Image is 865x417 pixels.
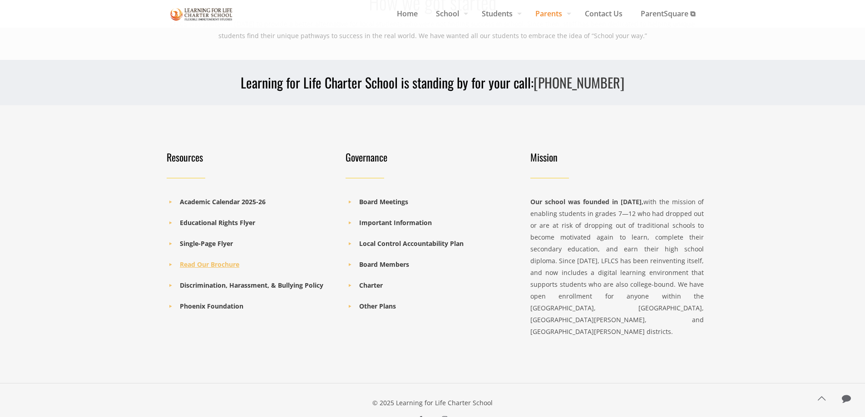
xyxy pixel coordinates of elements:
strong: Our school was founded in [DATE], [530,197,643,206]
a: Phoenix Foundation [180,302,243,310]
a: [PHONE_NUMBER] [534,72,624,93]
h3: Learning for Life Charter School is standing by for your call: [161,74,704,92]
a: Academic Calendar 2025-26 [180,197,266,206]
span: Home [388,7,427,20]
a: Read Our Brochure [180,260,239,269]
span: Students [473,7,526,20]
span: ParentSquare ⧉ [632,7,704,20]
div: with the mission of enabling students in grades 7—12 who had dropped out or are at risk of droppi... [530,196,704,338]
a: Local Control Accountability Plan [359,239,464,248]
span: Contact Us [576,7,632,20]
a: Single-Page Flyer [180,239,233,248]
a: Important Information [359,218,432,227]
a: Educational Rights Flyer [180,218,255,227]
h4: Resources [167,151,335,163]
a: Discrimination, Harassment, & Bullying Policy [180,281,323,289]
a: Back to top icon [812,389,831,408]
p: LFLCS was started in [DATE] to provide a better alternative for local students who were not findi... [161,18,704,42]
a: Board Meetings [359,197,408,206]
a: Charter [359,281,383,289]
a: Board Members [359,260,409,269]
h4: Governance [346,151,514,163]
img: How We Operate [170,6,233,22]
span: Parents [526,7,576,20]
h4: Mission [530,151,704,163]
span: School [427,7,473,20]
a: Other Plans [359,302,396,310]
div: © 2025 Learning for Life Charter School [161,397,704,409]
